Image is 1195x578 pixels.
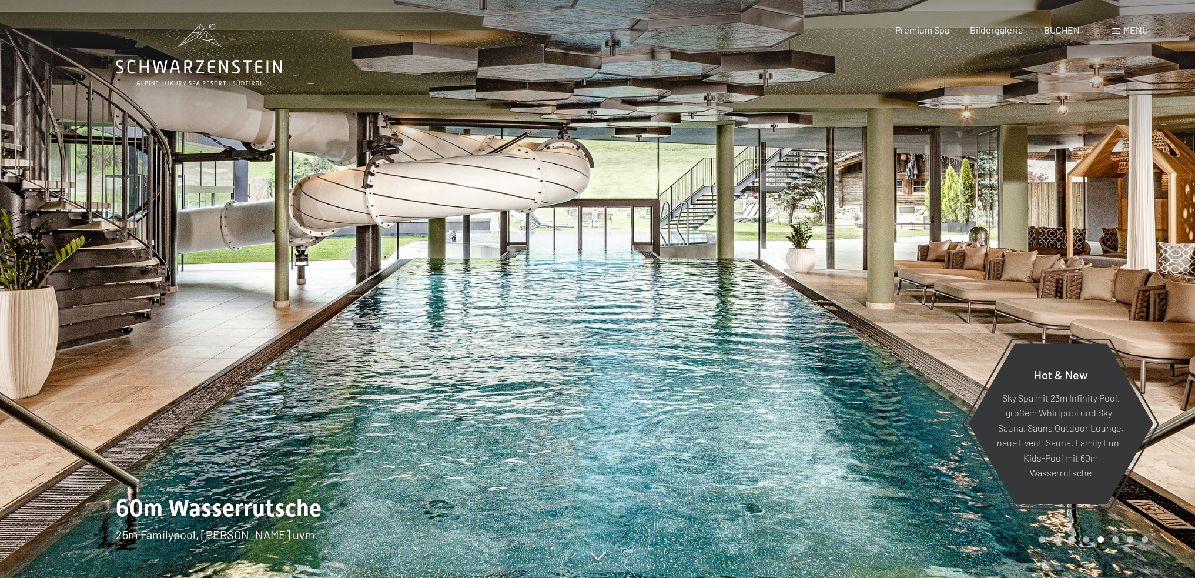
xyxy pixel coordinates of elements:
span: Menü [1123,24,1148,35]
a: Bildergalerie [970,24,1023,35]
div: Carousel Page 2 [1053,536,1060,543]
div: Carousel Page 1 [1039,536,1045,543]
span: Hot & New [1034,367,1088,381]
a: Hot & New Sky Spa mit 23m Infinity Pool, großem Whirlpool und Sky-Sauna, Sauna Outdoor Lounge, ne... [968,343,1154,505]
div: Carousel Page 3 [1068,536,1075,543]
div: Carousel Page 4 [1083,536,1089,543]
div: Carousel Page 5 (Current Slide) [1097,536,1104,543]
div: Carousel Page 7 [1127,536,1133,543]
a: BUCHEN [1044,24,1080,35]
div: Carousel Page 8 [1142,536,1148,543]
div: Carousel Page 6 [1112,536,1119,543]
p: Sky Spa mit 23m Infinity Pool, großem Whirlpool und Sky-Sauna, Sauna Outdoor Lounge, neue Event-S... [997,390,1124,480]
div: Carousel Pagination [1035,536,1148,543]
a: Premium Spa [895,24,949,35]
